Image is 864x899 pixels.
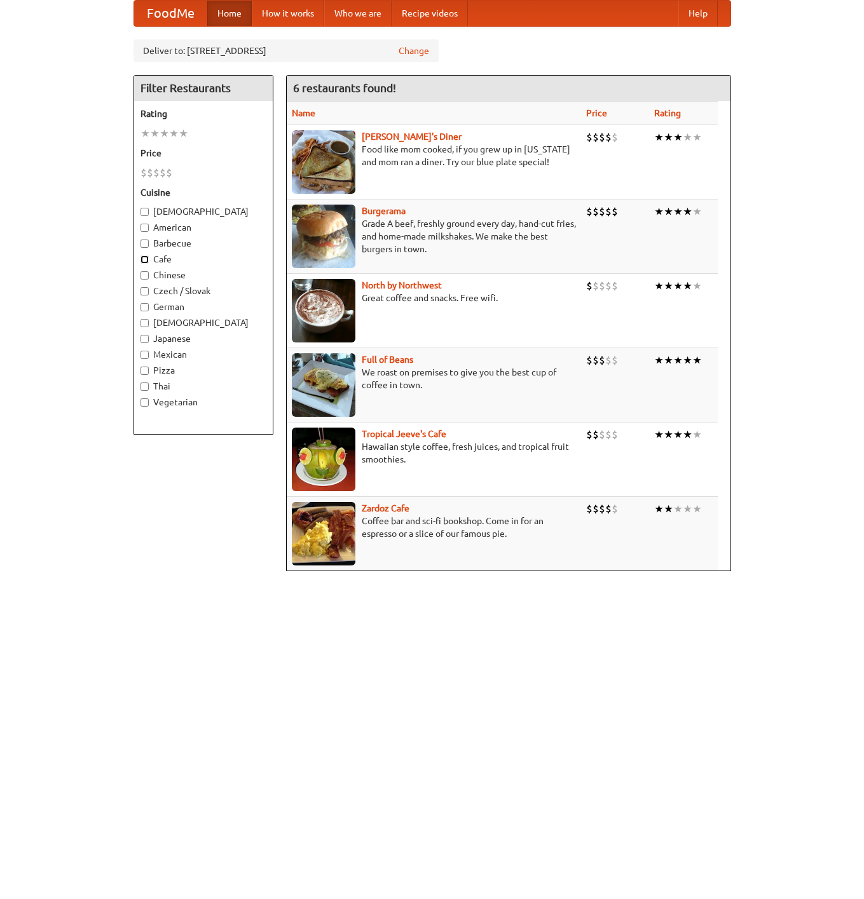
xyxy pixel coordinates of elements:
[612,428,618,442] li: $
[605,279,612,293] li: $
[141,287,149,295] input: Czech / Slovak
[683,502,692,516] li: ★
[141,255,149,264] input: Cafe
[141,269,266,281] label: Chinese
[678,1,718,26] a: Help
[362,429,446,439] a: Tropical Jeeve's Cafe
[292,130,355,194] img: sallys.jpg
[141,107,266,120] h5: Rating
[683,205,692,219] li: ★
[654,428,664,442] li: ★
[612,205,618,219] li: $
[586,108,607,118] a: Price
[141,186,266,199] h5: Cuisine
[683,130,692,144] li: ★
[673,279,683,293] li: ★
[141,208,149,216] input: [DEMOGRAPHIC_DATA]
[292,515,576,540] p: Coffee bar and sci-fi bookshop. Come in for an espresso or a slice of our famous pie.
[586,428,593,442] li: $
[654,502,664,516] li: ★
[654,279,664,293] li: ★
[160,126,169,140] li: ★
[141,285,266,297] label: Czech / Slovak
[141,316,266,329] label: [DEMOGRAPHIC_DATA]
[362,503,409,513] b: Zardoz Cafe
[292,143,576,168] p: Food like mom cooked, if you grew up in [US_STATE] and mom ran a diner. Try our blue plate special!
[166,166,172,180] li: $
[599,502,605,516] li: $
[179,126,188,140] li: ★
[692,130,702,144] li: ★
[654,353,664,367] li: ★
[399,44,429,57] a: Change
[586,502,593,516] li: $
[292,502,355,565] img: zardoz.jpg
[141,335,149,343] input: Japanese
[362,206,406,216] a: Burgerama
[664,428,673,442] li: ★
[599,353,605,367] li: $
[605,428,612,442] li: $
[586,130,593,144] li: $
[586,353,593,367] li: $
[292,366,576,391] p: We roast on premises to give you the best cup of coffee in town.
[147,166,153,180] li: $
[593,428,599,442] li: $
[141,319,149,327] input: [DEMOGRAPHIC_DATA]
[599,205,605,219] li: $
[141,398,149,407] input: Vegetarian
[664,130,673,144] li: ★
[692,502,702,516] li: ★
[586,279,593,293] li: $
[593,502,599,516] li: $
[134,39,439,62] div: Deliver to: [STREET_ADDRESS]
[292,353,355,417] img: beans.jpg
[153,166,160,180] li: $
[654,205,664,219] li: ★
[292,292,576,304] p: Great coffee and snacks. Free wifi.
[141,271,149,280] input: Chinese
[292,108,315,118] a: Name
[605,353,612,367] li: $
[599,130,605,144] li: $
[586,205,593,219] li: $
[141,382,149,391] input: Thai
[593,205,599,219] li: $
[141,205,266,218] label: [DEMOGRAPHIC_DATA]
[141,364,266,377] label: Pizza
[141,301,266,313] label: German
[141,348,266,361] label: Mexican
[593,353,599,367] li: $
[362,280,442,290] a: North by Northwest
[141,224,149,232] input: American
[692,205,702,219] li: ★
[160,166,166,180] li: $
[292,428,355,491] img: jeeves.jpg
[392,1,468,26] a: Recipe videos
[362,355,413,365] a: Full of Beans
[683,353,692,367] li: ★
[612,130,618,144] li: $
[141,126,150,140] li: ★
[293,82,396,94] ng-pluralize: 6 restaurants found!
[593,279,599,293] li: $
[141,332,266,345] label: Japanese
[141,240,149,248] input: Barbecue
[692,279,702,293] li: ★
[692,353,702,367] li: ★
[673,205,683,219] li: ★
[141,351,149,359] input: Mexican
[169,126,179,140] li: ★
[141,147,266,159] h5: Price
[664,502,673,516] li: ★
[141,303,149,311] input: German
[612,279,618,293] li: $
[673,353,683,367] li: ★
[605,502,612,516] li: $
[141,367,149,375] input: Pizza
[207,1,252,26] a: Home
